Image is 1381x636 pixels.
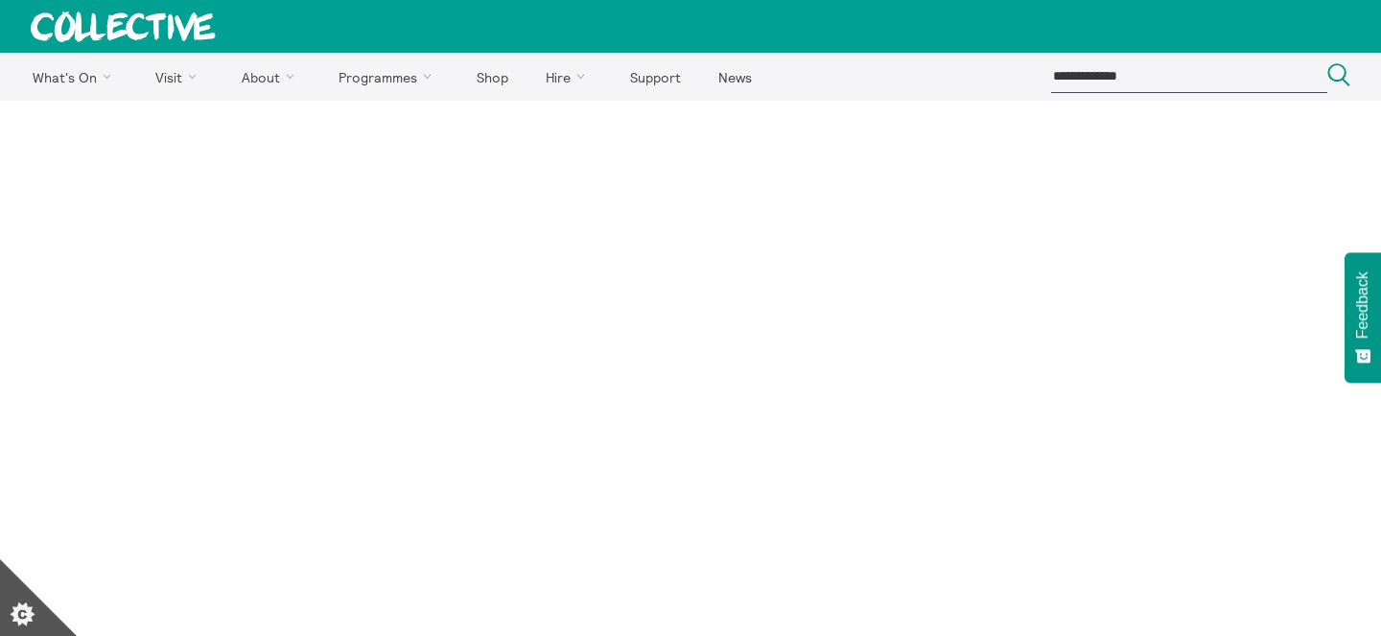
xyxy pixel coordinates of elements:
button: Feedback - Show survey [1345,252,1381,383]
a: Shop [459,53,525,101]
a: News [701,53,768,101]
a: Support [613,53,697,101]
a: Programmes [322,53,456,101]
a: Visit [139,53,222,101]
a: What's On [15,53,135,101]
a: Hire [529,53,610,101]
span: Feedback [1354,271,1371,339]
a: About [224,53,318,101]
